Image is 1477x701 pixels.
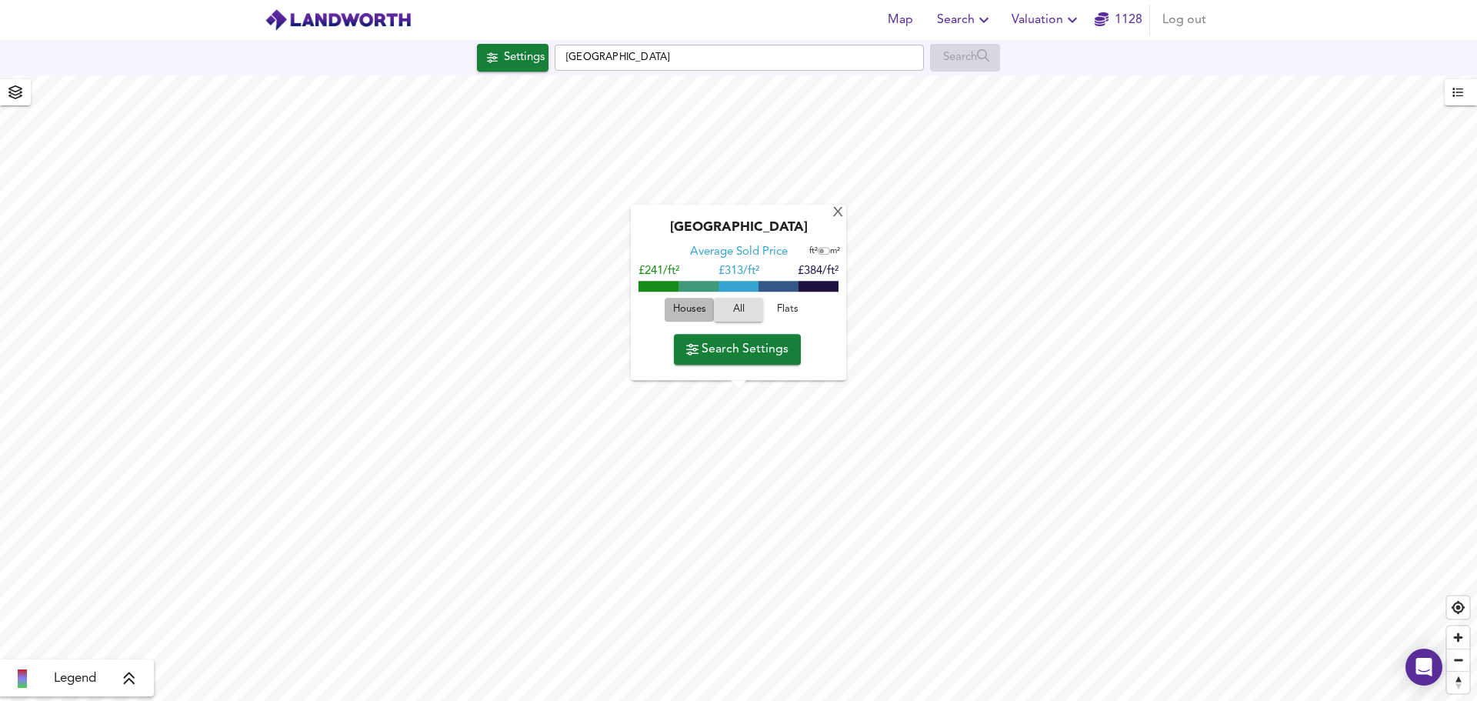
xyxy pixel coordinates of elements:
[1447,671,1469,693] button: Reset bearing to north
[722,302,755,319] span: All
[937,9,993,31] span: Search
[668,302,710,319] span: Houses
[265,8,412,32] img: logo
[1012,9,1082,31] span: Valuation
[54,669,96,688] span: Legend
[1405,649,1442,686] div: Open Intercom Messenger
[930,44,1000,72] div: Enable a Source before running a Search
[1447,649,1469,671] button: Zoom out
[477,44,548,72] div: Click to configure Search Settings
[798,266,839,278] span: £384/ft²
[875,5,925,35] button: Map
[718,266,759,278] span: £ 313/ft²
[690,245,788,261] div: Average Sold Price
[638,266,679,278] span: £241/ft²
[767,302,809,319] span: Flats
[686,339,789,360] span: Search Settings
[1094,5,1143,35] button: 1128
[1162,9,1206,31] span: Log out
[1005,5,1088,35] button: Valuation
[1156,5,1212,35] button: Log out
[555,45,924,71] input: Enter a location...
[1447,596,1469,619] button: Find my location
[832,206,845,221] div: X
[809,248,818,256] span: ft²
[665,299,714,322] button: Houses
[1447,672,1469,693] span: Reset bearing to north
[714,299,763,322] button: All
[931,5,999,35] button: Search
[477,44,548,72] button: Settings
[830,248,840,256] span: m²
[1447,626,1469,649] button: Zoom in
[1095,9,1142,31] a: 1128
[882,9,919,31] span: Map
[674,334,801,365] button: Search Settings
[638,221,839,245] div: [GEOGRAPHIC_DATA]
[763,299,812,322] button: Flats
[504,48,545,68] div: Settings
